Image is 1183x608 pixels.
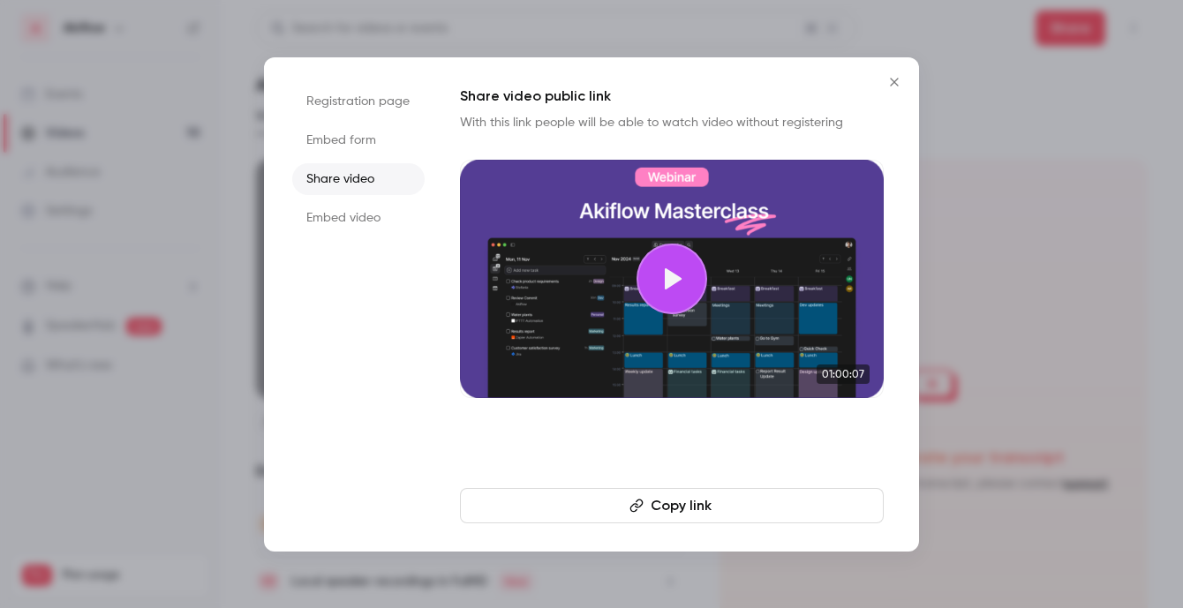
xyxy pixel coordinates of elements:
li: Registration page [292,86,425,117]
li: Share video [292,163,425,195]
p: With this link people will be able to watch video without registering [460,114,884,131]
li: Embed video [292,202,425,234]
a: 01:00:07 [460,160,884,398]
h1: Share video public link [460,86,884,107]
li: Embed form [292,124,425,156]
button: Close [877,64,912,100]
span: 01:00:07 [817,364,870,384]
button: Copy link [460,488,884,523]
